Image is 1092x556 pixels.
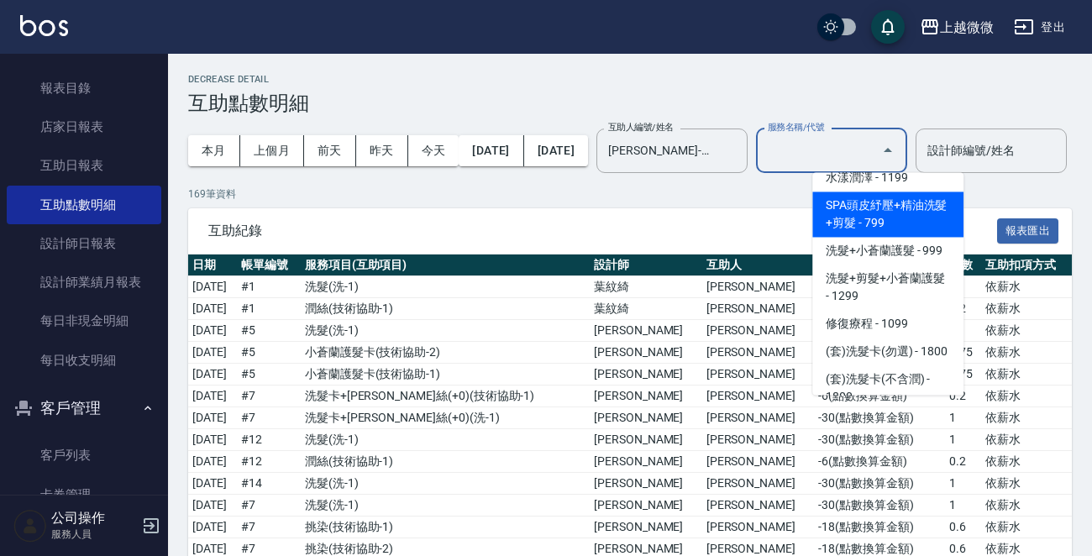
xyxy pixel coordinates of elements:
span: 修復療程 - 1099 [812,310,963,338]
label: 服務名稱/代號 [768,121,824,134]
td: 洗髮卡+[PERSON_NAME]絲(+0) ( 洗-1 ) [301,407,590,429]
a: 店家日報表 [7,108,161,146]
td: [PERSON_NAME] [590,320,702,342]
td: 0.6 [945,517,982,538]
td: 依薪水 [981,473,1072,495]
td: [PERSON_NAME] [702,407,815,429]
td: 0.2 [945,386,982,407]
a: 報表匯出 [997,222,1059,238]
td: 依薪水 [981,320,1072,342]
h2: Decrease Detail [188,74,1072,85]
th: 日期 [188,254,237,276]
button: 上個月 [240,135,304,166]
td: 洗髮 ( 洗-1 ) [301,276,590,298]
th: 互助扣項方式 [981,254,1072,276]
td: 依薪水 [981,364,1072,386]
td: [DATE] [188,429,237,451]
button: [DATE] [459,135,523,166]
td: 潤絲 ( 技術協助-1 ) [301,451,590,473]
button: Close [874,137,901,164]
td: 依薪水 [981,386,1072,407]
td: 1 [945,495,982,517]
td: # 5 [237,342,301,364]
td: 洗髮 ( 洗-1 ) [301,495,590,517]
td: # 5 [237,364,301,386]
td: [DATE] [188,320,237,342]
td: 1 [945,429,982,451]
button: save [871,10,905,44]
h5: 公司操作 [51,510,137,527]
td: 葉紋綺 [590,276,702,298]
td: 洗髮 ( 洗-1 ) [301,473,590,495]
td: # 5 [237,320,301,342]
button: 客戶管理 [7,386,161,430]
td: [PERSON_NAME] [702,276,815,298]
td: -30 ( 點數換算金額 ) [814,473,944,495]
h3: 互助點數明細 [188,92,1072,115]
button: 上越微微 [913,10,1000,45]
span: SPA頭皮紓壓+精油洗髮+剪髮 - 799 [812,191,963,237]
td: [PERSON_NAME] [702,517,815,538]
span: 洗髮+剪髮+小蒼蘭護髮 - 1299 [812,265,963,310]
td: [PERSON_NAME] [702,364,815,386]
td: 葉紋綺 [590,298,702,320]
th: 設計師 [590,254,702,276]
img: Logo [20,15,68,36]
td: # 14 [237,473,301,495]
td: 1 [945,473,982,495]
td: -30 ( 點數換算金額 ) [814,495,944,517]
a: 每日收支明細 [7,341,161,380]
td: [DATE] [188,342,237,364]
td: [PERSON_NAME] [702,495,815,517]
td: # 7 [237,517,301,538]
td: [DATE] [188,473,237,495]
td: # 7 [237,495,301,517]
td: # 1 [237,298,301,320]
td: 依薪水 [981,407,1072,429]
p: 169 筆資料 [188,186,1072,202]
td: [DATE] [188,495,237,517]
a: 互助日報表 [7,146,161,185]
td: 依薪水 [981,342,1072,364]
td: [DATE] [188,298,237,320]
td: [PERSON_NAME] [702,320,815,342]
div: 上越微微 [940,17,994,38]
a: 每日非現金明細 [7,302,161,340]
a: 設計師日報表 [7,224,161,263]
td: [DATE] [188,407,237,429]
td: [PERSON_NAME] [590,473,702,495]
td: [PERSON_NAME] [702,451,815,473]
button: 昨天 [356,135,408,166]
img: Person [13,509,47,543]
td: 挑染 ( 技術協助-1 ) [301,517,590,538]
td: -6 ( 點數換算金額 ) [814,451,944,473]
th: 服務項目(互助項目) [301,254,590,276]
label: 互助人編號/姓名 [608,121,674,134]
a: 客戶列表 [7,436,161,475]
button: 本月 [188,135,240,166]
td: [DATE] [188,451,237,473]
p: 服務人員 [51,527,137,542]
td: 洗髮 ( 洗-1 ) [301,429,590,451]
td: [DATE] [188,276,237,298]
span: 洗髮+小蒼蘭護髮 - 999 [812,237,963,265]
a: 互助點數明細 [7,186,161,224]
td: [PERSON_NAME] [702,473,815,495]
td: # 7 [237,407,301,429]
td: [PERSON_NAME] [702,342,815,364]
td: [PERSON_NAME] [702,429,815,451]
a: 卡券管理 [7,475,161,514]
td: 依薪水 [981,451,1072,473]
td: 依薪水 [981,517,1072,538]
a: 報表目錄 [7,69,161,108]
button: 登出 [1007,12,1072,43]
button: [DATE] [524,135,588,166]
td: -6 ( 點數換算金額 ) [814,386,944,407]
td: [PERSON_NAME] [590,407,702,429]
td: [PERSON_NAME] [702,386,815,407]
td: 小蒼蘭護髮卡 ( 技術協助-2 ) [301,342,590,364]
td: # 1 [237,276,301,298]
button: 前天 [304,135,356,166]
td: [DATE] [188,517,237,538]
a: 設計師業績月報表 [7,263,161,302]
